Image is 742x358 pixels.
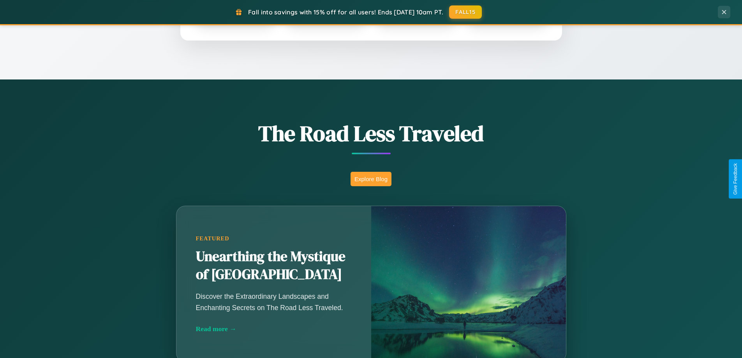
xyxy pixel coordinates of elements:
div: Read more → [196,325,352,333]
div: Give Feedback [733,163,738,195]
span: Fall into savings with 15% off for all users! Ends [DATE] 10am PT. [248,8,443,16]
div: Featured [196,235,352,242]
button: FALL15 [449,5,482,19]
h2: Unearthing the Mystique of [GEOGRAPHIC_DATA] [196,248,352,284]
p: Discover the Extraordinary Landscapes and Enchanting Secrets on The Road Less Traveled. [196,291,352,313]
button: Explore Blog [351,172,391,186]
h1: The Road Less Traveled [137,118,605,148]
